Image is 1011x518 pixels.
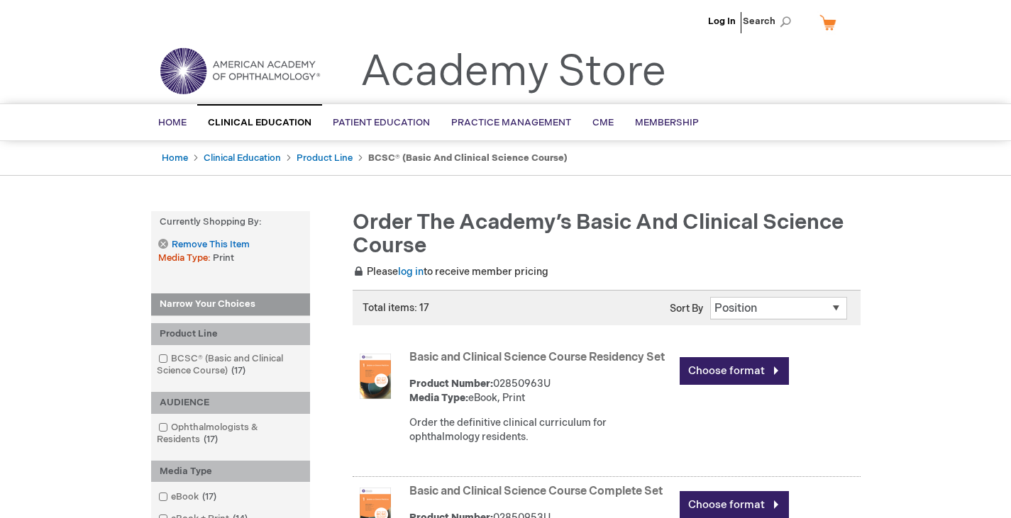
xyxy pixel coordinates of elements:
[158,252,213,264] span: Media Type
[158,117,187,128] span: Home
[172,238,250,252] span: Remove This Item
[204,152,281,164] a: Clinical Education
[708,16,736,27] a: Log In
[151,293,310,316] strong: Narrow Your Choices
[363,302,429,314] span: Total items: 17
[409,416,673,444] div: Order the definitive clinical curriculum for ophthalmology residents.
[409,392,468,404] strong: Media Type:
[398,266,424,278] a: log in
[151,392,310,414] div: AUDIENCE
[670,303,703,315] label: Sort By
[592,117,614,128] span: CME
[155,352,306,378] a: BCSC® (Basic and Clinical Science Course)17
[158,239,249,251] a: Remove This Item
[151,211,310,233] strong: Currently Shopping by:
[228,365,249,376] span: 17
[451,117,571,128] span: Practice Management
[368,152,568,164] strong: BCSC® (Basic and Clinical Science Course)
[635,117,699,128] span: Membership
[743,7,797,35] span: Search
[409,485,663,498] a: Basic and Clinical Science Course Complete Set
[409,351,665,364] a: Basic and Clinical Science Course Residency Set
[353,354,398,399] img: Basic and Clinical Science Course Residency Set
[162,152,188,164] a: Home
[680,357,789,385] a: Choose format
[200,434,221,445] span: 17
[353,266,548,278] span: Please to receive member pricing
[333,117,430,128] span: Patient Education
[213,252,234,264] span: Print
[155,490,222,504] a: eBook17
[409,377,673,405] div: 02850963U eBook, Print
[360,47,666,98] a: Academy Store
[353,210,844,259] span: Order the Academy’s Basic and Clinical Science Course
[151,461,310,483] div: Media Type
[151,323,310,345] div: Product Line
[155,421,306,446] a: Ophthalmologists & Residents17
[199,491,220,502] span: 17
[409,378,493,390] strong: Product Number:
[208,117,311,128] span: Clinical Education
[297,152,353,164] a: Product Line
